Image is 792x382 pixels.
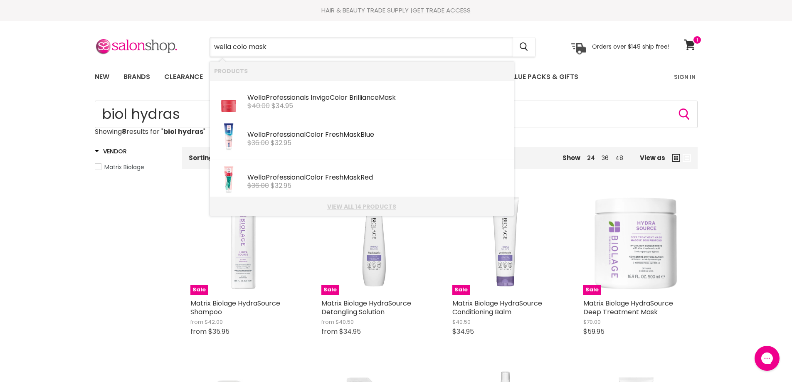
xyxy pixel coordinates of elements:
label: Sorting [189,154,213,161]
span: Show [563,153,580,162]
b: Wella [247,93,266,102]
span: from [190,318,203,326]
img: Matrix Biolage HydraSource Detangling Solution [321,189,427,295]
a: 24 [587,154,595,162]
a: Matrix Biolage [95,163,172,172]
a: Brands [117,68,156,86]
strong: biol hydras [163,127,203,136]
b: Colo [306,130,321,139]
span: from [190,327,207,336]
a: View all 14 products [214,203,510,210]
p: Orders over $149 ship free! [592,43,669,50]
a: 48 [615,154,623,162]
a: GET TRADE ACCESS [412,6,471,15]
span: $42.00 [205,318,223,326]
strong: 8 [122,127,126,136]
span: from [321,318,334,326]
button: Search [678,108,691,121]
span: $32.95 [271,181,291,190]
span: View as [640,154,665,161]
span: from [321,327,338,336]
a: Clearance [158,68,209,86]
li: View All [210,197,514,216]
span: Sale [321,285,339,295]
p: Showing results for " " [95,128,698,136]
img: Wella_Professional_Color_Fresh_Mask_Red_150ml__34717.1621594507-700x700.webp [214,164,243,193]
s: $36.00 [247,181,269,190]
span: $32.95 [271,138,291,148]
iframe: Gorgias live chat messenger [750,343,784,374]
a: Matrix Biolage HydraSource Shampoo [190,298,280,317]
a: Matrix Biolage HydraSource ShampooSale [190,189,296,295]
span: $40.50 [452,318,471,326]
div: Professional r Fresh Blue [247,131,510,140]
s: $36.00 [247,138,269,148]
a: New [89,68,116,86]
span: Matrix Biolage [104,163,144,171]
span: $35.95 [208,327,229,336]
div: Professional r Fresh Red [247,174,510,182]
a: Matrix Biolage HydraSource Conditioning Balm [452,298,542,317]
span: $40.50 [336,318,354,326]
input: Search [210,37,513,57]
span: $34.95 [452,327,474,336]
span: $34.95 [339,327,361,336]
li: Products: Wella Professionals Invigo Color Brilliance Mask [210,80,514,117]
nav: Main [84,65,708,89]
img: Wella-Professionals-Invigo-Color-Brilliance-Mask-150ml_1.webp [214,84,243,113]
span: Sale [452,285,470,295]
b: Mask [379,93,396,102]
span: Sale [190,285,208,295]
img: JPG_LowRes-Color-Fresh-Mask_Launch_Packshot_Blue_200x.jpg [220,121,237,156]
a: Matrix Biolage HydraSource Conditioning BalmSale [452,189,558,295]
div: HAIR & BEAUTY TRADE SUPPLY | [84,6,708,15]
s: $40.00 [247,101,270,111]
div: Professionals Invigo r Brilliance [247,94,510,103]
b: Mask [343,130,360,139]
span: Sale [583,285,601,295]
b: Colo [306,173,321,182]
li: Products: Wella Professional Color Fresh Mask Red [210,160,514,197]
li: Products: Wella Professional Color Fresh Mask Blue [210,117,514,160]
b: Wella [247,173,266,182]
a: Matrix Biolage HydraSource Detangling SolutionSale [321,189,427,295]
img: Matrix Biolage HydraSource Shampoo [190,189,296,295]
h3: Vendor [95,147,127,155]
a: Matrix Biolage HydraSource Deep Treatment Mask [583,298,673,317]
form: Product [95,101,698,128]
ul: Main menu [89,65,627,89]
a: Value Packs & Gifts [499,68,585,86]
b: Colo [330,93,345,102]
a: 36 [602,154,609,162]
b: Wella [247,130,266,139]
button: Search [513,37,535,57]
a: Matrix Biolage HydraSource Detangling Solution [321,298,411,317]
form: Product [210,37,535,57]
img: Matrix Biolage HydraSource Conditioning Balm [452,189,558,295]
a: Sign In [669,68,701,86]
li: Products [210,62,514,80]
input: Search [95,101,698,128]
span: $59.95 [583,327,604,336]
b: Mask [343,173,360,182]
span: $70.00 [583,318,601,326]
span: $34.95 [271,101,293,111]
a: Matrix Biolage HydraSource Deep Treatment MaskSale [583,189,689,295]
img: Matrix Biolage HydraSource Deep Treatment Mask [583,189,689,295]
